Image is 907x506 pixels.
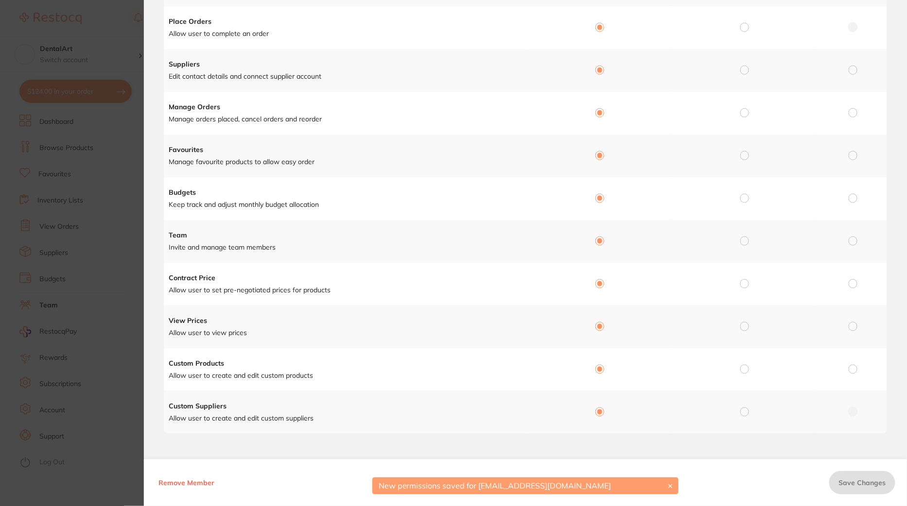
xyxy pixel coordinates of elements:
[169,328,525,338] p: Allow user to view prices
[169,414,525,423] p: Allow user to create and edit custom suppliers
[169,402,525,411] h4: Custom Suppliers
[169,316,525,326] h4: View Prices
[169,286,525,295] p: Allow user to set pre-negotiated prices for products
[158,478,214,487] span: Remove Member
[169,29,525,39] p: Allow user to complete an order
[169,17,525,27] h4: Place Orders
[169,200,525,210] p: Keep track and adjust monthly budget allocation
[169,273,525,283] h4: Contract Price
[829,471,895,494] button: Save Changes
[169,157,525,167] p: Manage favourite products to allow easy order
[169,359,525,369] h4: Custom Products
[664,482,676,490] button: ✕
[169,231,525,240] h4: Team
[169,102,525,112] h4: Manage Orders
[156,471,217,494] button: Remove Member
[169,72,525,82] p: Edit contact details and connect supplier account
[169,188,525,198] h4: Budgets
[169,145,525,155] h4: Favourites
[169,60,525,69] h4: Suppliers
[839,478,886,487] span: Save Changes
[169,115,525,124] p: Manage orders placed, cancel orders and reorder
[169,371,525,381] p: Allow user to create and edit custom products
[169,243,525,253] p: Invite and manage team members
